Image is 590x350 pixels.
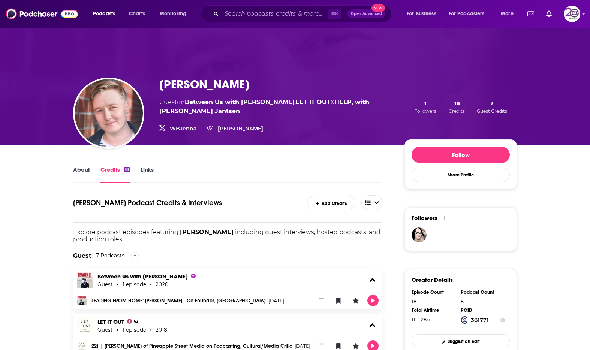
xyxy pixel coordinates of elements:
[77,317,93,333] img: LET IT OUT
[454,100,460,107] span: 18
[129,9,145,19] span: Charts
[446,99,467,114] button: 18Credits
[407,9,436,19] span: For Business
[180,229,234,236] span: [PERSON_NAME]
[141,166,154,183] a: Links
[295,344,310,349] span: [DATE]
[371,4,385,12] span: New
[424,100,427,107] span: 1
[73,229,382,243] p: Explore podcast episodes featuring including guest interviews, hosted podcasts, and production ro...
[296,99,331,106] a: LET IT OUT
[97,273,196,280] a: Between Us with John Roa
[208,5,399,22] div: Search podcasts, credits, & more...
[295,99,296,106] span: ,
[96,252,124,259] div: 7 Podcasts
[501,9,514,19] span: More
[414,108,436,114] span: Followers
[97,327,167,333] div: Guest 1 episode 2018
[75,79,143,147] img: Jenna Weiss-Berman
[124,167,130,172] div: 18
[331,99,334,106] span: &
[412,214,437,221] span: Followers
[97,273,196,280] span: Between Us with [PERSON_NAME]
[307,196,355,209] a: Add Credits
[412,307,456,313] div: Total Airtime
[351,12,382,16] span: Open Advanced
[73,195,292,210] h1: Jenna Weiss-Berman's Podcast Credits & Interviews
[564,6,580,22] button: Show profile menu
[160,9,186,19] span: Monitoring
[477,108,507,114] span: Guest Credits
[6,7,78,21] img: Podchaser - Follow, Share and Rate Podcasts
[159,99,177,106] span: Guest
[461,307,505,313] div: PCID
[134,320,138,323] span: 62
[412,289,456,295] div: Episode Count
[475,99,509,114] button: 7Guest Credits
[77,272,93,288] img: Between Us with John Roa
[159,77,249,92] h3: [PERSON_NAME]
[91,344,292,349] a: 221 | [PERSON_NAME] of Pineapple Street Media on Podcasting, Cultural/Media Criticism, The Value ...
[268,298,284,304] span: [DATE]
[401,8,446,20] button: open menu
[471,317,489,323] strong: 361771
[449,9,485,19] span: For Podcasters
[461,298,505,304] div: 8
[412,276,453,283] h3: Creator Details
[316,295,327,302] button: Show More Button
[222,8,328,20] input: Search podcasts, credits, & more...
[177,99,295,106] span: on
[490,100,494,107] span: 7
[444,8,496,20] button: open menu
[350,295,361,306] button: Leave a Rating
[412,298,456,304] div: 18
[88,8,125,20] button: open menu
[361,195,382,210] button: open menu
[73,252,91,259] h2: Guest
[500,316,505,324] button: Show Info
[185,99,295,106] a: Between Us with John Roa
[564,6,580,22] span: Logged in as kvolz
[333,295,344,306] button: Bookmark Episode
[91,298,265,304] a: LEADING FROM HOME: [PERSON_NAME] - Co-Founder, [GEOGRAPHIC_DATA]
[564,6,580,22] img: User Profile
[154,8,196,20] button: open menu
[496,8,523,20] button: open menu
[73,166,90,183] a: About
[461,289,505,295] div: Podcast Count
[443,215,445,221] div: 1
[124,8,150,20] a: Charts
[316,340,327,348] button: Show More Button
[127,319,138,324] a: 62
[347,9,385,18] button: Open AdvancedNew
[170,125,197,132] a: WBJenna
[218,125,263,132] a: [PERSON_NAME]
[461,316,468,324] img: Podchaser Creator ID logo
[412,168,510,182] button: Share Profile
[100,166,130,183] a: Credits18
[449,108,465,114] span: Credits
[412,227,427,242] img: kdaneman
[543,7,555,20] a: Show notifications dropdown
[97,281,168,287] div: Guest 1 episode 2020
[97,318,124,325] a: LET IT OUT
[367,295,379,306] button: Play
[328,9,341,19] span: ⌘ K
[412,334,510,347] a: Suggest an edit
[77,296,87,305] img: LEADING FROM HOME: Jenna Weiss-Berman - Co-Founder, Pineapple Street Studios
[73,243,382,268] div: The Guest is an outside party who makes an on-air appearance on an episode, often as a participan...
[412,316,432,322] span: 11 hours, 28 minutes, 11 seconds
[93,9,115,19] span: Podcasts
[412,99,439,114] button: 1Followers
[412,147,510,163] button: Follow
[524,7,537,20] a: Show notifications dropdown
